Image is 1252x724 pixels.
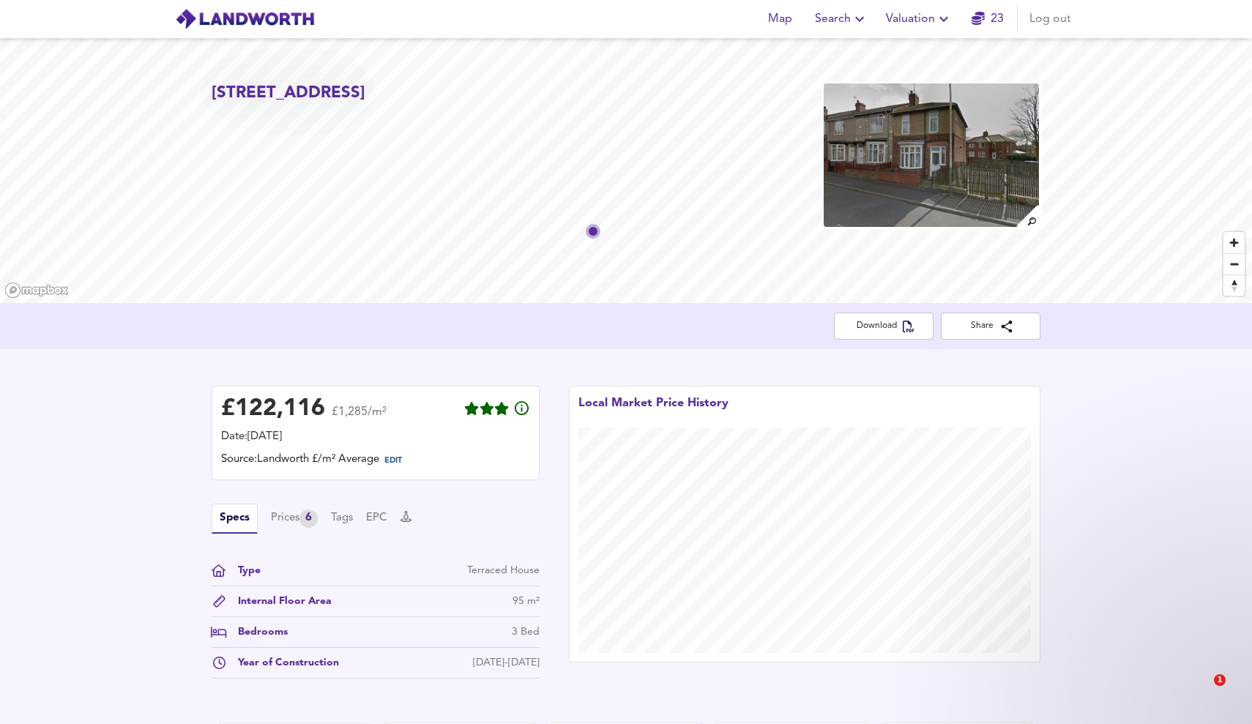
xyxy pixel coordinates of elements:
[271,510,318,528] button: Prices6
[4,282,69,299] a: Mapbox homepage
[299,510,318,528] div: 6
[221,452,530,471] div: Source: Landworth £/m² Average
[1214,674,1226,686] span: 1
[822,82,1040,228] img: property
[366,510,387,526] button: EPC
[221,398,325,420] div: £ 122,116
[212,82,365,105] h2: [STREET_ADDRESS]
[1223,275,1245,296] button: Reset bearing to north
[964,4,1011,34] button: 23
[756,4,803,34] button: Map
[1223,253,1245,275] button: Zoom out
[834,313,934,340] button: Download
[221,429,530,445] div: Date: [DATE]
[762,9,797,29] span: Map
[212,504,258,534] button: Specs
[815,9,868,29] span: Search
[226,594,332,609] div: Internal Floor Area
[1024,4,1077,34] button: Log out
[1184,674,1219,709] iframe: Intercom live chat
[809,4,874,34] button: Search
[1029,9,1071,29] span: Log out
[846,318,922,334] span: Download
[226,655,339,671] div: Year of Construction
[226,624,288,640] div: Bedrooms
[1223,232,1245,253] button: Zoom in
[948,582,1241,684] iframe: Intercom notifications message
[953,318,1029,334] span: Share
[941,313,1040,340] button: Share
[384,457,402,465] span: EDIT
[331,510,353,526] button: Tags
[226,563,261,578] div: Type
[578,395,729,428] div: Local Market Price History
[1015,204,1040,229] img: search
[271,510,318,528] div: Prices
[512,624,540,640] div: 3 Bed
[1223,254,1245,275] span: Zoom out
[886,9,953,29] span: Valuation
[467,563,540,578] div: Terraced House
[880,4,958,34] button: Valuation
[175,8,315,30] img: logo
[332,406,387,428] span: £1,285/m²
[513,594,540,609] div: 95 m²
[473,655,540,671] div: [DATE]-[DATE]
[972,9,1004,29] a: 23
